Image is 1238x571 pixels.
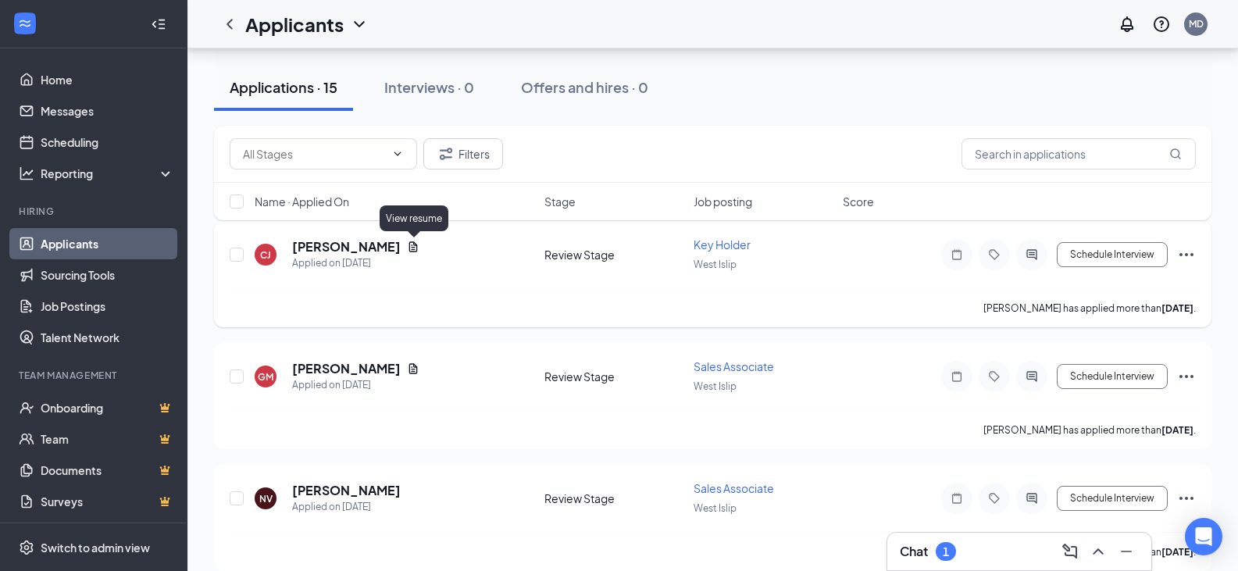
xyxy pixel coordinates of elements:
svg: ComposeMessage [1061,542,1079,561]
svg: ChevronLeft [220,15,239,34]
a: Home [41,64,174,95]
b: [DATE] [1161,546,1193,558]
span: Score [843,194,874,209]
div: Applications · 15 [230,77,337,97]
button: ComposeMessage [1058,539,1083,564]
h1: Applicants [245,11,344,37]
svg: ActiveChat [1022,248,1041,261]
div: GM [258,370,273,384]
svg: Ellipses [1177,367,1196,386]
div: Applied on [DATE] [292,377,419,393]
div: Review Stage [544,491,684,506]
span: Name · Applied On [255,194,349,209]
svg: ChevronUp [1089,542,1108,561]
span: West Islip [694,502,737,514]
a: DocumentsCrown [41,455,174,486]
svg: Minimize [1117,542,1136,561]
b: [DATE] [1161,424,1193,436]
div: View resume [380,205,448,231]
h5: [PERSON_NAME] [292,360,401,377]
svg: Analysis [19,166,34,181]
a: Job Postings [41,291,174,322]
svg: Ellipses [1177,489,1196,508]
h3: Chat [900,543,928,560]
svg: Notifications [1118,15,1136,34]
button: Filter Filters [423,138,503,170]
div: Switch to admin view [41,540,150,555]
svg: Filter [437,145,455,163]
svg: Note [947,492,966,505]
a: Sourcing Tools [41,259,174,291]
a: Talent Network [41,322,174,353]
div: Open Intercom Messenger [1185,518,1222,555]
button: Schedule Interview [1057,486,1168,511]
div: Team Management [19,369,171,382]
div: Review Stage [544,247,684,262]
div: Interviews · 0 [384,77,474,97]
div: CJ [260,248,271,262]
a: OnboardingCrown [41,392,174,423]
svg: MagnifyingGlass [1169,148,1182,160]
div: 1 [943,545,949,559]
svg: ActiveChat [1022,492,1041,505]
div: Offers and hires · 0 [521,77,648,97]
a: Scheduling [41,127,174,158]
h5: [PERSON_NAME] [292,482,401,499]
div: NV [259,492,273,505]
div: Review Stage [544,369,684,384]
div: Reporting [41,166,175,181]
span: West Islip [694,380,737,392]
button: ChevronUp [1086,539,1111,564]
svg: Tag [985,492,1004,505]
span: Stage [544,194,576,209]
svg: Document [407,362,419,375]
svg: ChevronDown [350,15,369,34]
b: [DATE] [1161,302,1193,314]
input: All Stages [243,145,385,162]
svg: Tag [985,370,1004,383]
span: Sales Associate [694,481,774,495]
svg: Collapse [151,16,166,32]
p: [PERSON_NAME] has applied more than . [983,423,1196,437]
a: Messages [41,95,174,127]
button: Schedule Interview [1057,364,1168,389]
a: TeamCrown [41,423,174,455]
a: SurveysCrown [41,486,174,517]
span: Job posting [694,194,752,209]
div: Hiring [19,205,171,218]
div: Applied on [DATE] [292,255,419,271]
p: [PERSON_NAME] has applied more than . [983,302,1196,315]
svg: QuestionInfo [1152,15,1171,34]
input: Search in applications [962,138,1196,170]
svg: WorkstreamLogo [17,16,33,31]
svg: Settings [19,540,34,555]
svg: Note [947,248,966,261]
div: Applied on [DATE] [292,499,401,515]
span: Sales Associate [694,359,774,373]
svg: Document [407,241,419,253]
svg: Ellipses [1177,245,1196,264]
button: Schedule Interview [1057,242,1168,267]
div: MD [1189,17,1204,30]
button: Minimize [1114,539,1139,564]
a: Applicants [41,228,174,259]
svg: ChevronDown [391,148,404,160]
span: West Islip [694,259,737,270]
span: Key Holder [694,237,751,252]
h5: [PERSON_NAME] [292,238,401,255]
svg: Note [947,370,966,383]
svg: Tag [985,248,1004,261]
svg: ActiveChat [1022,370,1041,383]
